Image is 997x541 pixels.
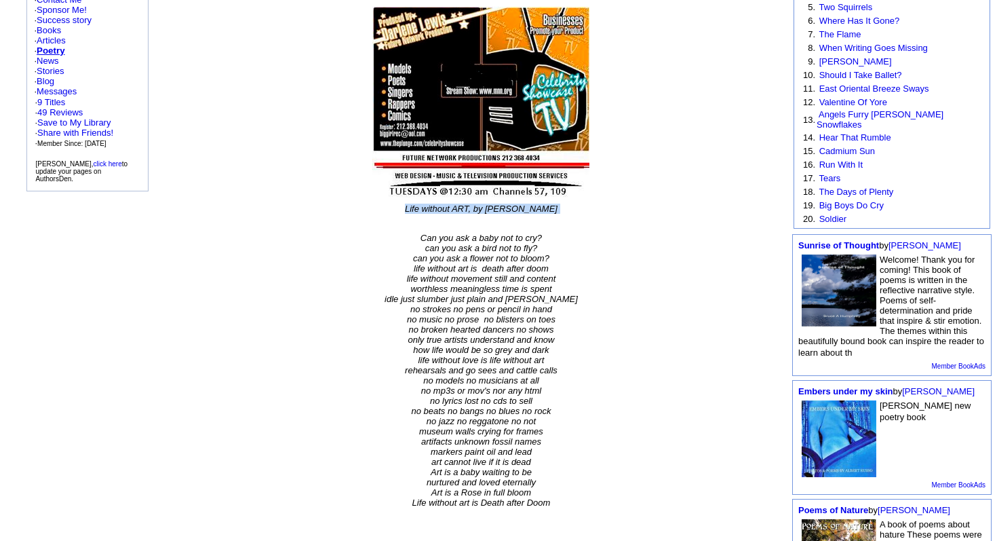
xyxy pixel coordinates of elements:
font: 14. [803,132,815,143]
a: The Flame [819,29,861,39]
font: [PERSON_NAME], to update your pages on AuthorsDen. [35,160,128,183]
a: Poetry [37,45,64,56]
font: 8. [808,43,815,53]
img: 51158.jpg [802,400,876,477]
a: [PERSON_NAME] [878,505,950,515]
a: Member BookAds [932,481,985,489]
a: Save to My Library [37,117,111,128]
a: Share with Friends! [37,128,113,138]
font: by [798,386,975,396]
a: click here [93,160,121,168]
a: Cadmium Sun [819,146,875,156]
a: Where Has It Gone? [819,16,900,26]
font: Member Since: [DATE] [37,140,106,147]
a: The Days of Plenty [819,187,893,197]
a: Angels Furry [PERSON_NAME] Snowflakes [817,109,943,130]
em: Can you ask a baby not to cry? can you ask a bird not to fly? can you ask a flower not to bloom? ... [385,233,578,508]
a: Tears [819,173,840,183]
font: 18. [803,187,815,197]
a: Articles [37,35,66,45]
a: Two Squirrels [819,2,872,12]
a: Embers under my skin [798,386,893,396]
font: 20. [803,214,815,224]
a: Books [37,25,61,35]
font: 17. [803,173,815,183]
a: Messages [37,86,77,96]
a: Run With It [819,160,863,170]
font: 15. [803,146,815,156]
a: Stories [37,66,64,76]
em: Life without ART, by [PERSON_NAME] [405,204,558,214]
a: Poems of Nature [798,505,868,515]
font: by [798,505,950,515]
img: 80250.jpg [802,255,876,327]
a: Hear That Rumble [819,132,891,143]
font: 12. [803,97,815,107]
a: Member BookAds [932,362,985,370]
font: 11. [803,83,815,94]
font: 16. [803,160,815,170]
a: When Writing Goes Missing [819,43,928,53]
a: Sunrise of Thought [798,240,879,250]
font: by [798,240,961,250]
a: [PERSON_NAME] [888,240,961,250]
font: · [34,86,77,96]
a: Big Boys Do Cry [819,200,884,210]
font: 7. [808,29,815,39]
font: 10. [803,70,815,80]
a: 49 Reviews [37,107,83,117]
img: 137477.JPG [372,7,589,201]
a: News [37,56,59,66]
a: [PERSON_NAME] [902,386,975,396]
font: Welcome! Thank you for coming! This book of poems is written in the reflective narrative style. P... [798,255,984,358]
font: [PERSON_NAME] new poetry book [880,400,971,422]
font: · · [35,97,113,148]
font: · · · [35,117,113,148]
a: 9 Titles [37,97,65,107]
a: Success story [37,15,92,25]
a: Valentine Of Yore [819,97,887,107]
a: Should I Take Ballet? [819,70,902,80]
font: 5. [808,2,815,12]
a: Sponsor Me! [37,5,87,15]
font: 9. [808,56,815,67]
a: Blog [37,76,54,86]
a: East Oriental Breeze Sways [819,83,929,94]
font: 6. [808,16,815,26]
a: [PERSON_NAME] [819,56,892,67]
font: 19. [803,200,815,210]
font: 13. [803,115,815,125]
a: Soldier [819,214,846,224]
